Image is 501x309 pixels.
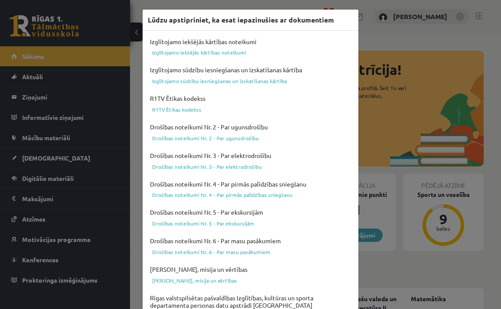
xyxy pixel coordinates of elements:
[148,235,353,247] h4: Drošības noteikumi Nr. 6 - Par masu pasākumiem
[148,150,353,161] h4: Drošības noteikumi Nr. 3 - Par elektrodrošību
[148,36,353,48] h4: Izglītojamo iekšējās kārtības noteikumi
[148,247,353,257] a: Drošības noteikumi Nr. 6 - Par masu pasākumiem
[148,206,353,218] h4: Drošības noteikumi Nr. 5 - Par ekskursijām
[148,121,353,133] h4: Drošības noteikumi Nr. 2 - Par ugunsdrošību
[148,133,353,143] a: Drošības noteikumi Nr. 2 - Par ugunsdrošību
[148,64,353,76] h4: Izglītojamo sūdzību iesniegšanas un izskatīšanas kārtība
[148,76,353,86] a: Izglītojamo sūdzību iesniegšanas un izskatīšanas kārtība
[148,47,353,58] a: Izglītojamo iekšējās kārtības noteikumi
[148,218,353,229] a: Drošības noteikumi Nr. 5 - Par ekskursijām
[148,178,353,190] h4: Drošības noteikumi Nr. 4 - Par pirmās palīdzības sniegšanu
[148,93,353,104] h4: R1TV Ētikas kodekss
[148,190,353,200] a: Drošības noteikumi Nr. 4 - Par pirmās palīdzības sniegšanu
[148,264,353,275] h4: [PERSON_NAME], misija un vērtības
[148,15,334,25] h3: Lūdzu apstipriniet, ka esat iepazinušies ar dokumentiem
[148,104,353,115] a: R1TV Ētikas kodekss
[148,161,353,172] a: Drošības noteikumi Nr. 3 - Par elektrodrošību
[148,275,353,286] a: [PERSON_NAME], misija un vērtības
